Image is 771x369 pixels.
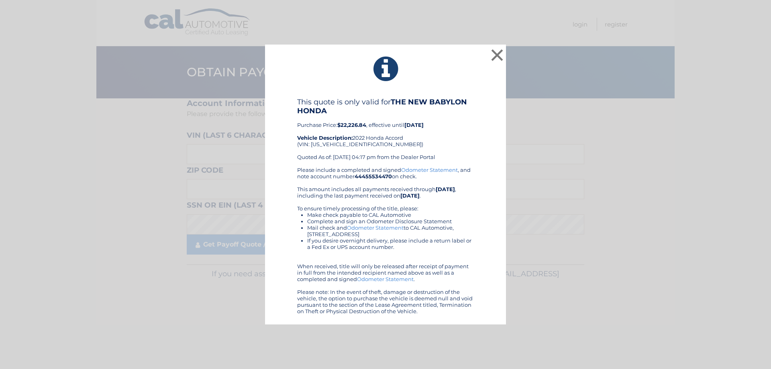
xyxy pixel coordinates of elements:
li: Complete and sign an Odometer Disclosure Statement [307,218,474,224]
b: 44455534470 [355,173,392,179]
b: [DATE] [400,192,420,199]
li: Mail check and to CAL Automotive, [STREET_ADDRESS] [307,224,474,237]
b: THE NEW BABYLON HONDA [297,98,467,115]
b: [DATE] [404,122,424,128]
div: Please include a completed and signed , and note account number on check. This amount includes al... [297,167,474,314]
a: Odometer Statement [357,276,414,282]
button: × [489,47,505,63]
a: Odometer Statement [401,167,458,173]
li: If you desire overnight delivery, please include a return label or a Fed Ex or UPS account number. [307,237,474,250]
strong: Vehicle Description: [297,135,353,141]
a: Odometer Statement [347,224,404,231]
li: Make check payable to CAL Automotive [307,212,474,218]
b: [DATE] [436,186,455,192]
b: $22,226.84 [337,122,366,128]
div: Purchase Price: , effective until 2022 Honda Accord (VIN: [US_VEHICLE_IDENTIFICATION_NUMBER]) Quo... [297,98,474,167]
h4: This quote is only valid for [297,98,474,115]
